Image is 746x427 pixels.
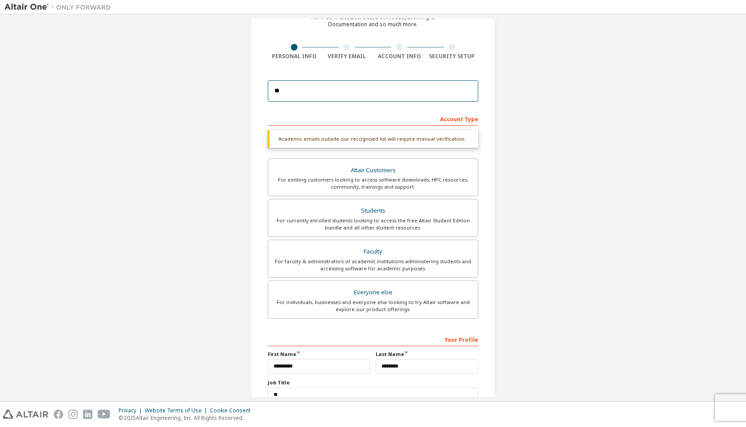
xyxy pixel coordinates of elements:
div: Account Type [268,111,478,126]
div: For faculty & administrators of academic institutions administering students and accessing softwa... [274,258,472,272]
img: linkedin.svg [83,410,92,419]
div: Everyone else [274,286,472,299]
div: Personal Info [268,53,321,60]
img: Altair One [4,3,115,12]
label: First Name [268,351,370,358]
img: altair_logo.svg [3,410,48,419]
div: Students [274,205,472,217]
div: For existing customers looking to access software downloads, HPC resources, community, trainings ... [274,176,472,190]
div: Account Info [373,53,426,60]
div: Website Terms of Use [145,407,210,414]
div: Faculty [274,245,472,258]
img: instagram.svg [68,410,78,419]
div: For individuals, businesses and everyone else looking to try Altair software and explore our prod... [274,299,472,313]
img: facebook.svg [54,410,63,419]
label: Job Title [268,379,478,386]
div: Altair Customers [274,164,472,177]
div: For Free Trials, Licenses, Downloads, Learning & Documentation and so much more. [311,14,435,28]
p: © 2025 Altair Engineering, Inc. All Rights Reserved. [119,414,256,422]
div: Your Profile [268,332,478,346]
div: For currently enrolled students looking to access the free Altair Student Edition bundle and all ... [274,217,472,231]
div: Verify Email [321,53,373,60]
img: youtube.svg [98,410,111,419]
div: Privacy [119,407,145,414]
div: Academic emails outside our recognised list will require manual verification. [268,130,478,148]
div: Security Setup [426,53,479,60]
div: Cookie Consent [210,407,256,414]
label: Last Name [376,351,478,358]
